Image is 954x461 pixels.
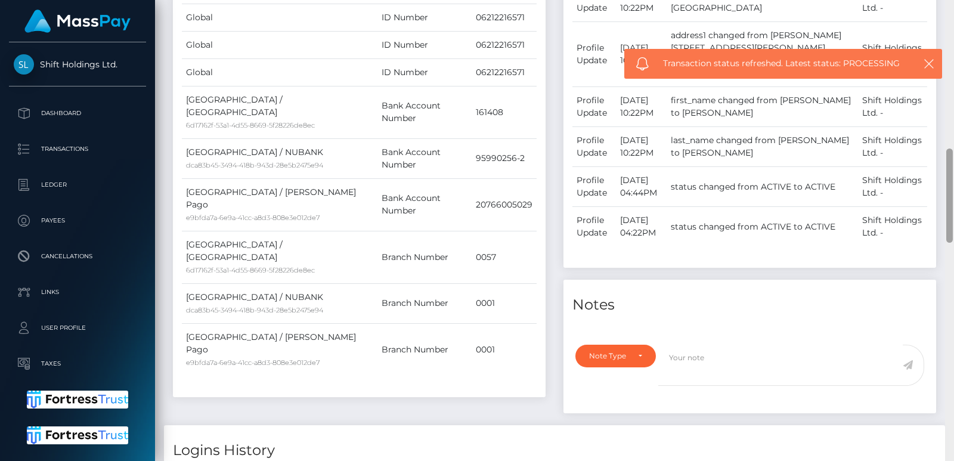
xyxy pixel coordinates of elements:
[858,167,927,207] td: Shift Holdings Ltd. -
[14,319,141,337] p: User Profile
[667,127,859,167] td: last_name changed from [PERSON_NAME] to [PERSON_NAME]
[377,58,472,86] td: ID Number
[186,358,320,367] small: e9bfda7a-6e9a-41cc-a8d3-808e3e012de7
[182,86,377,138] td: [GEOGRAPHIC_DATA] / [GEOGRAPHIC_DATA]
[472,4,537,31] td: 06212216571
[616,167,667,207] td: [DATE] 04:44PM
[472,283,537,323] td: 0001
[575,345,656,367] button: Note Type
[572,295,927,315] h4: Notes
[472,58,537,86] td: 06212216571
[182,283,377,323] td: [GEOGRAPHIC_DATA] / NUBANK
[9,170,146,200] a: Ledger
[14,104,141,122] p: Dashboard
[24,10,131,33] img: MassPay Logo
[572,127,616,167] td: Profile Update
[9,349,146,379] a: Taxes
[472,86,537,138] td: 161408
[27,391,129,409] img: Fortress Trust
[186,161,323,169] small: dca83b45-3494-418b-943d-28e5b2475e94
[27,426,129,444] img: Fortress Trust
[858,22,927,87] td: Shift Holdings Ltd. -
[9,206,146,236] a: Payees
[667,22,859,87] td: address1 changed from [PERSON_NAME][STREET_ADDRESS][PERSON_NAME][GEOGRAPHIC_DATA][PERSON_NAME][ST...
[14,283,141,301] p: Links
[182,138,377,178] td: [GEOGRAPHIC_DATA] / NUBANK
[182,31,377,58] td: Global
[14,212,141,230] p: Payees
[182,58,377,86] td: Global
[616,207,667,247] td: [DATE] 04:22PM
[858,127,927,167] td: Shift Holdings Ltd. -
[589,351,628,361] div: Note Type
[377,4,472,31] td: ID Number
[667,87,859,127] td: first_name changed from [PERSON_NAME] to [PERSON_NAME]
[186,266,315,274] small: 6d17162f-53a1-4d55-8669-5f28226de8ec
[472,231,537,283] td: 0057
[9,277,146,307] a: Links
[186,214,320,222] small: e9bfda7a-6e9a-41cc-a8d3-808e3e012de7
[572,167,616,207] td: Profile Update
[14,176,141,194] p: Ledger
[858,207,927,247] td: Shift Holdings Ltd. -
[616,127,667,167] td: [DATE] 10:22PM
[858,87,927,127] td: Shift Holdings Ltd. -
[173,440,936,461] h4: Logins History
[9,134,146,164] a: Transactions
[667,207,859,247] td: status changed from ACTIVE to ACTIVE
[182,178,377,231] td: [GEOGRAPHIC_DATA] / [PERSON_NAME] Pago
[14,140,141,158] p: Transactions
[377,31,472,58] td: ID Number
[182,4,377,31] td: Global
[377,86,472,138] td: Bank Account Number
[377,138,472,178] td: Bank Account Number
[14,247,141,265] p: Cancellations
[9,313,146,343] a: User Profile
[616,22,667,87] td: [DATE] 10:22PM
[182,231,377,283] td: [GEOGRAPHIC_DATA] / [GEOGRAPHIC_DATA]
[377,178,472,231] td: Bank Account Number
[572,87,616,127] td: Profile Update
[377,231,472,283] td: Branch Number
[186,121,315,129] small: 6d17162f-53a1-4d55-8669-5f28226de8ec
[186,306,323,314] small: dca83b45-3494-418b-943d-28e5b2475e94
[14,54,34,75] img: Shift Holdings Ltd.
[472,138,537,178] td: 95990256-2
[667,167,859,207] td: status changed from ACTIVE to ACTIVE
[572,207,616,247] td: Profile Update
[377,283,472,323] td: Branch Number
[616,87,667,127] td: [DATE] 10:22PM
[14,355,141,373] p: Taxes
[472,178,537,231] td: 20766005029
[472,31,537,58] td: 06212216571
[572,22,616,87] td: Profile Update
[182,323,377,376] td: [GEOGRAPHIC_DATA] / [PERSON_NAME] Pago
[9,242,146,271] a: Cancellations
[472,323,537,376] td: 0001
[9,59,146,70] span: Shift Holdings Ltd.
[377,323,472,376] td: Branch Number
[663,57,901,70] span: Transaction status refreshed. Latest status: PROCESSING
[9,98,146,128] a: Dashboard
